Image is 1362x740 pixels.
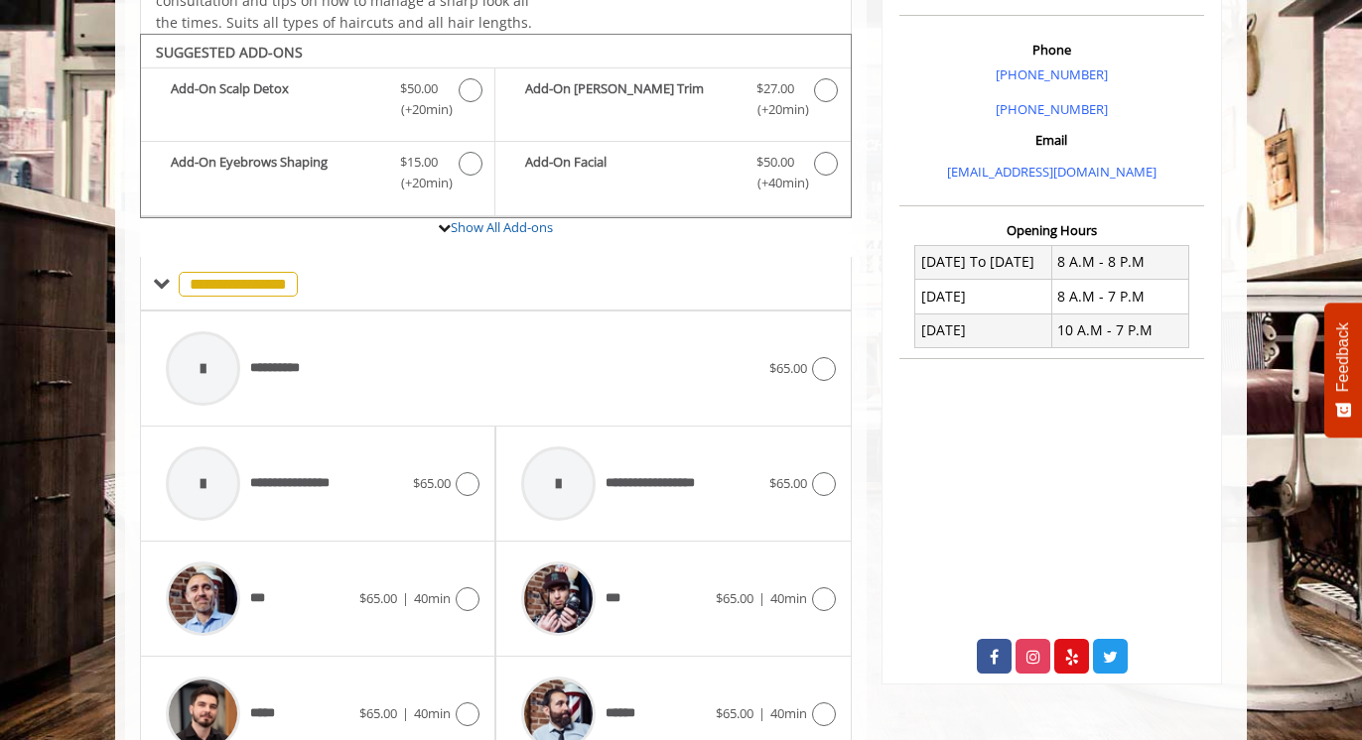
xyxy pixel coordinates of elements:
[769,474,807,492] span: $65.00
[359,704,397,722] span: $65.00
[402,704,409,722] span: |
[171,78,380,120] b: Add-On Scalp Detox
[156,43,303,62] b: SUGGESTED ADD-ONS
[400,78,438,99] span: $50.00
[413,474,451,492] span: $65.00
[402,589,409,607] span: |
[915,280,1052,313] td: [DATE]
[505,152,840,198] label: Add-On Facial
[716,704,753,722] span: $65.00
[525,152,736,193] b: Add-On Facial
[716,589,753,607] span: $65.00
[947,163,1157,181] a: [EMAIL_ADDRESS][DOMAIN_NAME]
[451,218,553,236] a: Show All Add-ons
[770,704,807,722] span: 40min
[769,359,807,377] span: $65.00
[996,65,1108,83] a: [PHONE_NUMBER]
[390,173,449,193] span: (+20min )
[746,173,804,193] span: (+40min )
[1324,303,1362,437] button: Feedback - Show survey
[904,133,1199,147] h3: Email
[1051,313,1188,347] td: 10 A.M - 7 P.M
[400,152,438,173] span: $15.00
[414,704,451,722] span: 40min
[505,78,840,125] label: Add-On Beard Trim
[1051,280,1188,313] td: 8 A.M - 7 P.M
[414,589,451,607] span: 40min
[904,43,1199,57] h3: Phone
[151,152,484,198] label: Add-On Eyebrows Shaping
[1051,245,1188,279] td: 8 A.M - 8 P.M
[140,34,852,218] div: The Made Man Master Haircut Add-onS
[390,99,449,120] span: (+20min )
[525,78,736,120] b: Add-On [PERSON_NAME] Trim
[359,589,397,607] span: $65.00
[758,704,765,722] span: |
[915,245,1052,279] td: [DATE] To [DATE]
[899,223,1204,237] h3: Opening Hours
[758,589,765,607] span: |
[151,78,484,125] label: Add-On Scalp Detox
[770,589,807,607] span: 40min
[756,78,794,99] span: $27.00
[1334,322,1352,392] span: Feedback
[996,100,1108,118] a: [PHONE_NUMBER]
[756,152,794,173] span: $50.00
[915,313,1052,347] td: [DATE]
[171,152,380,193] b: Add-On Eyebrows Shaping
[746,99,804,120] span: (+20min )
